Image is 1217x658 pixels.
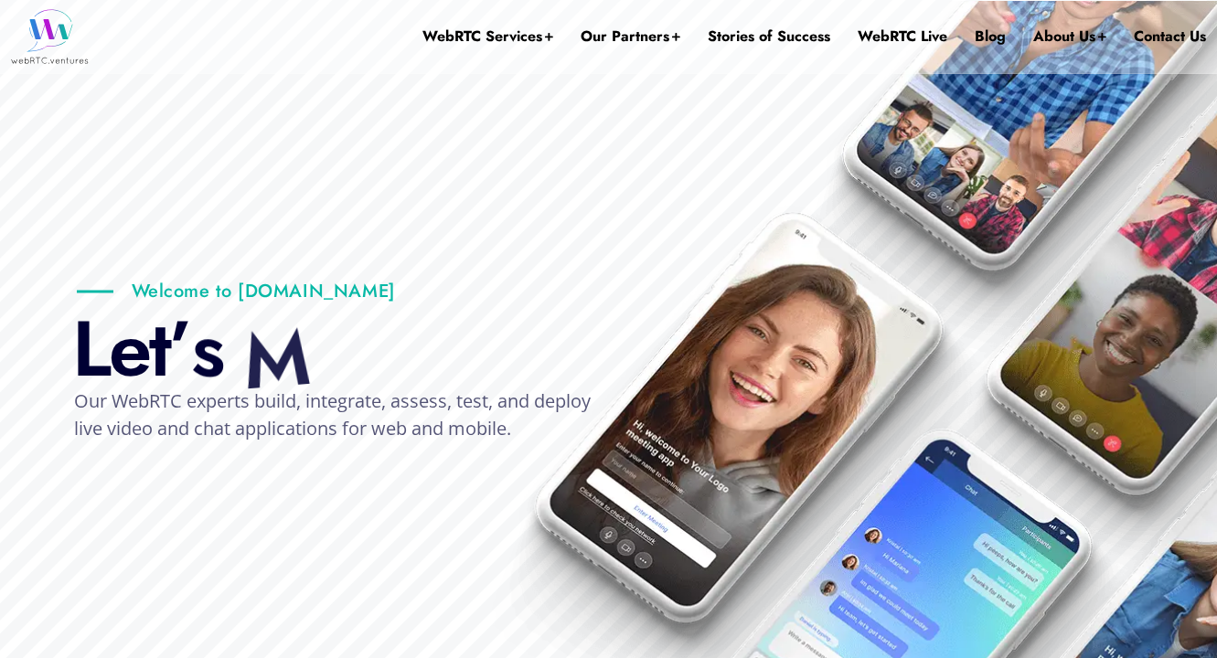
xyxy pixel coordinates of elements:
[109,308,149,390] div: e
[74,388,591,440] span: Our WebRTC experts build, integrate, assess, test, and deploy live video and chat applications fo...
[169,308,191,390] div: ’
[149,308,169,390] div: t
[240,316,311,403] div: M
[291,369,362,460] div: a
[77,280,396,302] p: Welcome to [DOMAIN_NAME]
[72,308,109,390] div: L
[190,308,221,390] div: s
[11,9,89,64] img: WebRTC.ventures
